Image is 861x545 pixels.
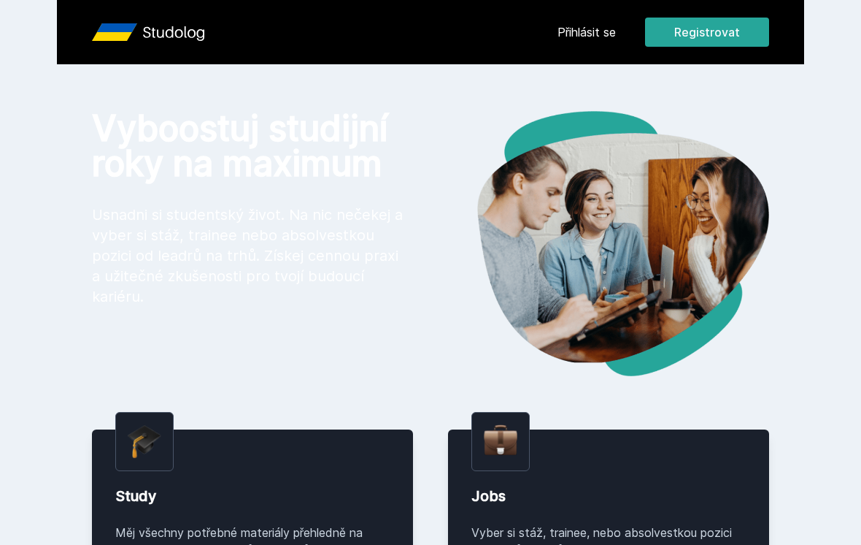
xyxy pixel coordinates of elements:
div: Study [115,486,390,506]
button: Registrovat [645,18,769,47]
img: graduation-cap.png [128,424,161,459]
div: Jobs [471,486,746,506]
img: hero.png [430,111,769,376]
p: Usnadni si studentský život. Na nic nečekej a vyber si stáž, trainee nebo absolvestkou pozici od ... [92,205,407,307]
a: Přihlásit se [557,23,616,41]
img: briefcase.png [484,422,517,459]
h1: Vyboostuj studijní roky na maximum [92,111,407,181]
